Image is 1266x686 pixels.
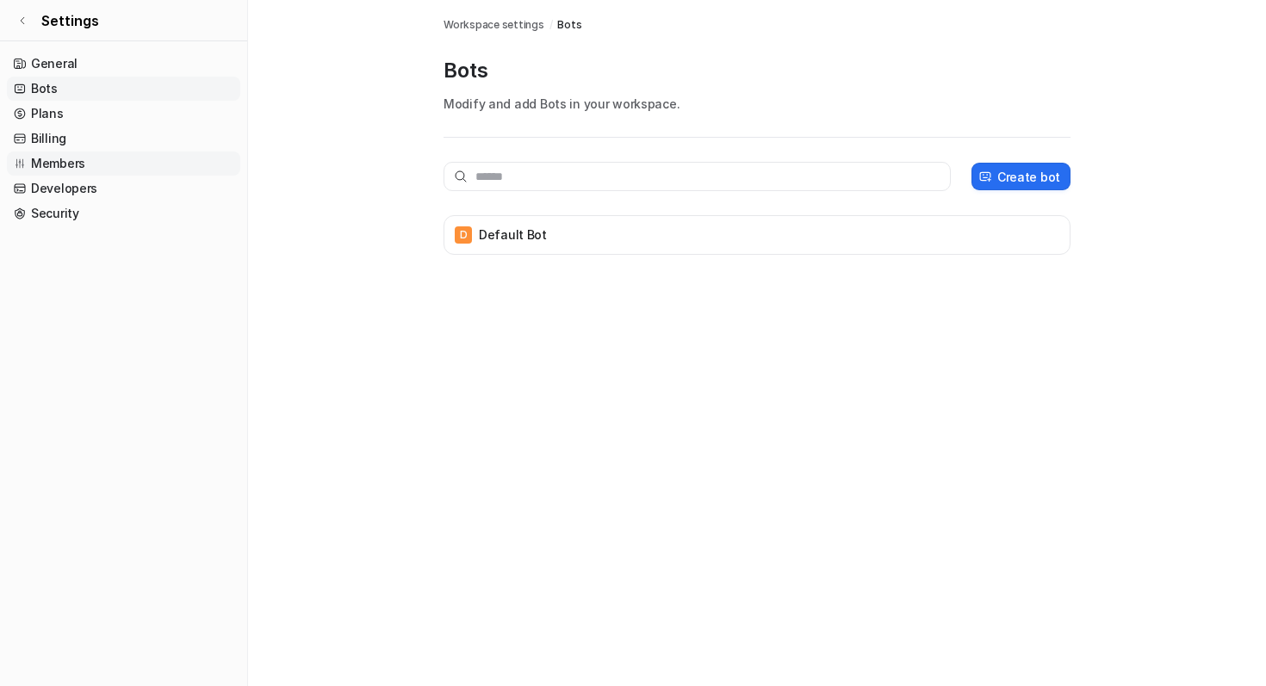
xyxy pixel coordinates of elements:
[997,168,1060,186] p: Create bot
[455,226,472,244] span: D
[7,52,240,76] a: General
[7,102,240,126] a: Plans
[7,127,240,151] a: Billing
[444,95,1071,113] p: Modify and add Bots in your workspace.
[557,17,581,33] a: Bots
[971,163,1071,190] button: Create bot
[444,57,1071,84] p: Bots
[479,226,547,244] p: Default Bot
[978,170,992,183] img: create
[7,201,240,226] a: Security
[444,17,544,33] a: Workspace settings
[7,176,240,201] a: Developers
[7,77,240,101] a: Bots
[7,151,240,176] a: Members
[549,17,553,33] span: /
[41,10,99,31] span: Settings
